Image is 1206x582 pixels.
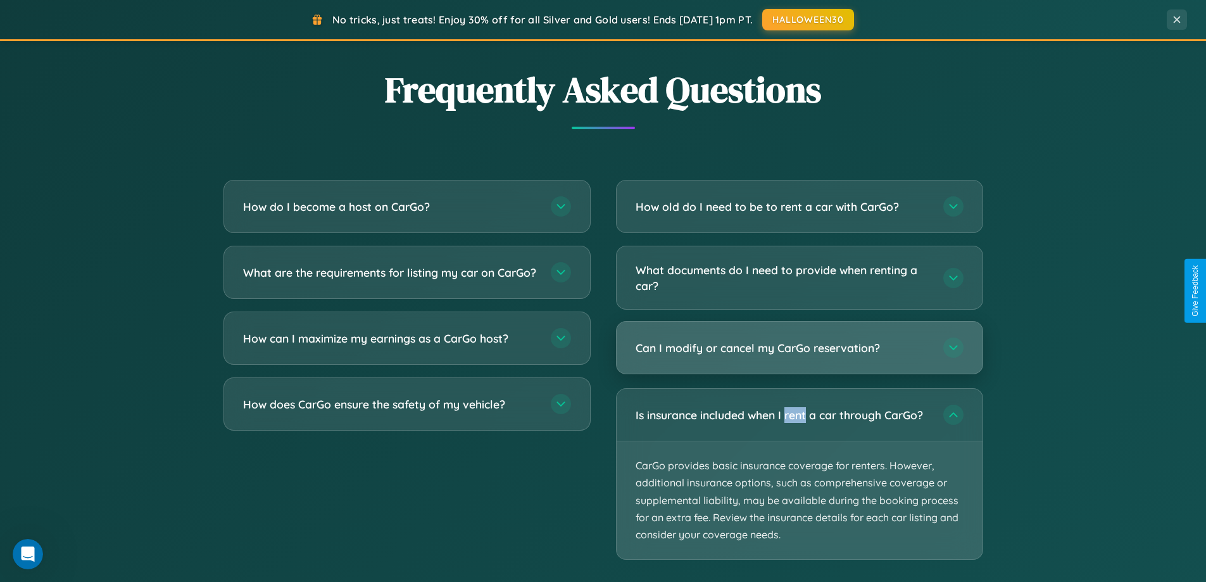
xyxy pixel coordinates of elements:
div: Give Feedback [1191,265,1200,317]
h3: How old do I need to be to rent a car with CarGo? [636,199,931,215]
h3: Can I modify or cancel my CarGo reservation? [636,340,931,356]
h3: How does CarGo ensure the safety of my vehicle? [243,396,538,412]
p: CarGo provides basic insurance coverage for renters. However, additional insurance options, such ... [617,441,983,559]
h3: How can I maximize my earnings as a CarGo host? [243,331,538,346]
span: No tricks, just treats! Enjoy 30% off for all Silver and Gold users! Ends [DATE] 1pm PT. [332,13,753,26]
h3: How do I become a host on CarGo? [243,199,538,215]
h2: Frequently Asked Questions [223,65,983,114]
button: HALLOWEEN30 [762,9,854,30]
iframe: Intercom live chat [13,539,43,569]
h3: What are the requirements for listing my car on CarGo? [243,265,538,281]
h3: What documents do I need to provide when renting a car? [636,262,931,293]
h3: Is insurance included when I rent a car through CarGo? [636,407,931,423]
